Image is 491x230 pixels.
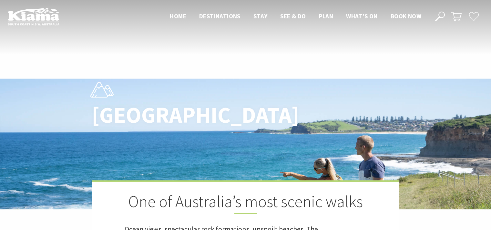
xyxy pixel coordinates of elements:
span: What’s On [346,12,378,20]
span: See & Do [280,12,306,20]
span: Book now [391,12,421,20]
img: Kiama Logo [8,8,59,25]
span: Home [170,12,186,20]
span: Plan [319,12,333,20]
nav: Main Menu [163,11,428,22]
span: Destinations [199,12,240,20]
span: Stay [253,12,268,20]
h1: [GEOGRAPHIC_DATA] [92,103,274,128]
h2: One of Australia’s most scenic walks [125,192,367,214]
